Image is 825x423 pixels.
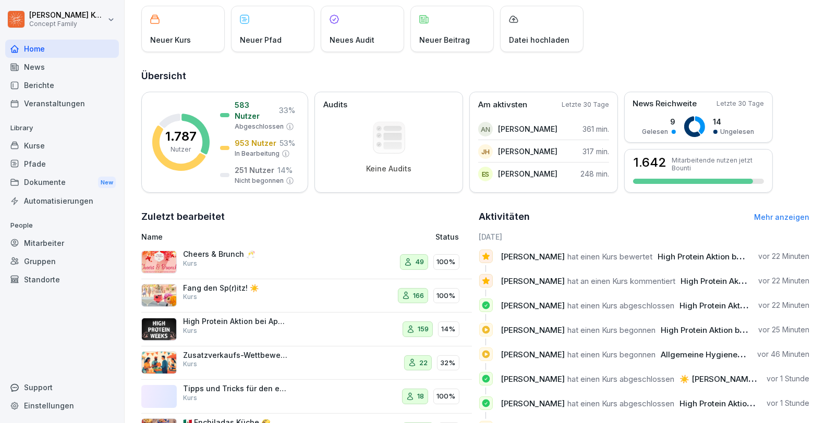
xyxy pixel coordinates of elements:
[235,165,274,176] p: 251 Nutzer
[501,350,565,359] span: [PERSON_NAME]
[661,325,797,335] span: High Protein Aktion bei Aposto 🏋🏻‍♀️💪🏼
[568,399,675,408] span: hat einen Kurs abgeschlossen
[568,374,675,384] span: hat einen Kurs abgeschlossen
[5,58,119,76] a: News
[183,292,197,302] p: Kurs
[141,284,177,307] img: lisxt29zix8d85hqugm5p1kp.png
[183,384,287,393] p: Tipps und Tricks für den erfolgreichen Zusatzverkauf
[235,149,280,158] p: In Bearbeitung
[5,217,119,234] p: People
[642,127,669,136] p: Gelesen
[568,276,676,286] span: hat an einen Kurs kommentiert
[437,257,456,267] p: 100%
[5,40,119,58] a: Home
[583,146,609,157] p: 317 min.
[141,69,809,83] h2: Übersicht
[141,346,472,380] a: Zusatzverkaufs-WettbewerbKurs2232%
[5,270,119,289] a: Standorte
[235,176,284,185] p: Nicht begonnen
[183,359,197,369] p: Kurs
[141,380,472,414] a: Tipps und Tricks für den erfolgreichen ZusatzverkaufKurs18100%
[418,391,424,402] p: 18
[5,396,119,415] a: Einstellungen
[419,34,470,45] p: Neuer Beitrag
[441,358,456,368] p: 32%
[183,250,287,259] p: Cheers & Brunch 🥂
[501,374,565,384] span: [PERSON_NAME]
[436,231,459,242] p: Status
[141,231,345,242] p: Name
[478,167,493,181] div: ES
[5,173,119,192] div: Dokumente
[141,279,472,313] a: Fang den Sp(r)itz! ☀️Kurs166100%
[501,399,565,408] span: [PERSON_NAME]
[183,259,197,268] p: Kurs
[5,173,119,192] a: DokumenteNew
[681,276,817,286] span: High Protein Aktion bei Aposto 🏋🏻‍♀️💪🏼
[235,122,284,131] p: Abgeschlossen
[672,156,764,172] p: Mitarbeitende nutzen jetzt Bounti
[568,252,653,262] span: hat einen Kurs bewertet
[758,251,809,262] p: vor 22 Minuten
[754,213,809,221] a: Mehr anzeigen
[183,317,287,326] p: High Protein Aktion bei Aposto 🏋🏻‍♀️💪🏼
[568,301,675,310] span: hat einen Kurs abgeschlossen
[498,123,557,134] p: [PERSON_NAME]
[498,146,557,157] p: [PERSON_NAME]
[279,105,295,116] p: 33 %
[562,100,609,109] p: Letzte 30 Tage
[418,324,429,334] p: 159
[717,99,764,108] p: Letzte 30 Tage
[183,351,287,360] p: Zusatzverkaufs-Wettbewerb
[420,358,428,368] p: 22
[767,374,809,384] p: vor 1 Stunde
[509,34,569,45] p: Datei hochladen
[442,324,456,334] p: 14%
[757,349,809,359] p: vor 46 Minuten
[323,99,347,111] p: Audits
[658,252,794,262] span: High Protein Aktion bei Aposto 🏋🏻‍♀️💪🏼
[5,252,119,270] div: Gruppen
[235,138,276,148] p: 953 Nutzer
[713,116,755,127] p: 14
[479,209,530,224] h2: Aktivitäten
[501,252,565,262] span: [PERSON_NAME]
[141,351,177,374] img: gzjhm8npehr9v7jmyvlvzhhe.png
[5,234,119,252] a: Mitarbeiter
[235,99,276,121] p: 583 Nutzer
[165,130,197,143] p: 1.787
[150,34,191,45] p: Neuer Kurs
[183,326,197,335] p: Kurs
[141,313,472,346] a: High Protein Aktion bei Aposto 🏋🏻‍♀️💪🏼Kurs15914%
[758,325,809,335] p: vor 25 Minuten
[141,251,177,273] img: a6zknpa5nydqs4bkj79bgoo0.png
[5,94,119,113] a: Veranstaltungen
[5,192,119,210] a: Automatisierungen
[680,301,816,310] span: High Protein Aktion bei Aposto 🏋🏻‍♀️💪🏼
[568,325,656,335] span: hat einen Kurs begonnen
[758,300,809,310] p: vor 22 Minuten
[277,165,293,176] p: 14 %
[5,378,119,396] div: Support
[5,120,119,136] p: Library
[568,350,656,359] span: hat einen Kurs begonnen
[141,245,472,279] a: Cheers & Brunch 🥂Kurs49100%
[580,168,609,179] p: 248 min.
[478,99,527,111] p: Am aktivsten
[330,34,374,45] p: Neues Audit
[680,399,816,408] span: High Protein Aktion bei Aposto 🏋🏻‍♀️💪🏼
[5,136,119,155] a: Kurse
[767,398,809,408] p: vor 1 Stunde
[583,123,609,134] p: 361 min.
[498,168,557,179] p: [PERSON_NAME]
[5,76,119,94] div: Berichte
[183,393,197,403] p: Kurs
[29,20,105,28] p: Concept Family
[642,116,676,127] p: 9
